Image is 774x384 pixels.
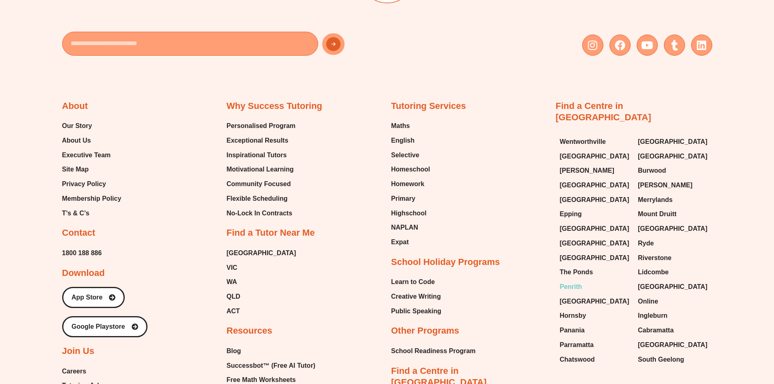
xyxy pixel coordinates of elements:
[227,325,273,337] h2: Resources
[560,324,585,336] span: Panania
[227,149,296,161] a: Inspirational Tutors
[560,223,629,235] span: [GEOGRAPHIC_DATA]
[62,193,121,205] a: Membership Policy
[638,150,708,163] a: [GEOGRAPHIC_DATA]
[62,365,132,377] a: Careers
[62,207,121,219] a: T’s & C’s
[638,339,707,351] span: [GEOGRAPHIC_DATA]
[638,194,672,206] span: Merrylands
[227,305,296,317] a: ACT
[560,223,630,235] a: [GEOGRAPHIC_DATA]
[227,178,291,190] span: Community Focused
[391,236,430,248] a: Expat
[227,207,296,219] a: No-Lock In Contracts
[62,178,106,190] span: Privacy Policy
[560,165,630,177] a: [PERSON_NAME]
[560,179,629,191] span: [GEOGRAPHIC_DATA]
[391,120,430,132] a: Maths
[391,149,419,161] span: Selective
[391,305,442,317] a: Public Speaking
[638,223,707,235] span: [GEOGRAPHIC_DATA]
[560,208,582,220] span: Epping
[62,135,91,147] span: About Us
[638,208,708,220] a: Mount Druitt
[227,262,238,274] span: VIC
[391,100,466,112] h2: Tutoring Services
[638,295,658,308] span: Online
[391,149,430,161] a: Selective
[391,276,435,288] span: Learn to Code
[227,193,288,205] span: Flexible Scheduling
[227,227,315,239] h2: Find a Tutor Near Me
[391,193,430,205] a: Primary
[227,120,296,132] a: Personalised Program
[560,179,630,191] a: [GEOGRAPHIC_DATA]
[560,281,630,293] a: Penrith
[638,136,707,148] span: [GEOGRAPHIC_DATA]
[638,194,708,206] a: Merrylands
[62,316,147,337] a: Google Playstore
[638,339,708,351] a: [GEOGRAPHIC_DATA]
[62,227,95,239] h2: Contact
[391,291,442,303] a: Creative Writing
[391,236,409,248] span: Expat
[560,266,630,278] a: The Ponds
[391,345,476,357] a: School Readiness Program
[227,135,288,147] span: Exceptional Results
[560,194,630,206] a: [GEOGRAPHIC_DATA]
[391,276,442,288] a: Learn to Code
[227,291,241,303] span: QLD
[391,178,425,190] span: Homework
[560,281,582,293] span: Penrith
[560,136,630,148] a: Wentworthville
[639,292,774,384] iframe: Chat Widget
[391,178,430,190] a: Homework
[391,163,430,176] span: Homeschool
[227,276,237,288] span: WA
[62,120,92,132] span: Our Story
[560,266,593,278] span: The Ponds
[560,339,594,351] span: Parramatta
[227,163,294,176] span: Motivational Learning
[62,365,87,377] span: Careers
[560,310,586,322] span: Hornsby
[227,276,296,288] a: WA
[638,179,708,191] a: [PERSON_NAME]
[638,179,692,191] span: [PERSON_NAME]
[227,193,296,205] a: Flexible Scheduling
[391,221,430,234] a: NAPLAN
[391,325,460,337] h2: Other Programs
[227,305,240,317] span: ACT
[638,150,707,163] span: [GEOGRAPHIC_DATA]
[62,163,89,176] span: Site Map
[72,323,125,330] span: Google Playstore
[227,207,293,219] span: No-Lock In Contracts
[391,120,410,132] span: Maths
[638,252,708,264] a: Riverstone
[560,194,629,206] span: [GEOGRAPHIC_DATA]
[391,207,430,219] a: Highschool
[227,345,241,357] span: Blog
[638,324,708,336] a: Cabramatta
[638,252,672,264] span: Riverstone
[638,136,708,148] a: [GEOGRAPHIC_DATA]
[560,252,629,264] span: [GEOGRAPHIC_DATA]
[560,295,630,308] a: [GEOGRAPHIC_DATA]
[560,237,629,249] span: [GEOGRAPHIC_DATA]
[638,266,708,278] a: Lidcombe
[62,247,102,259] a: 1800 188 886
[638,324,674,336] span: Cabramatta
[638,266,669,278] span: Lidcombe
[227,100,323,112] h2: Why Success Tutoring
[638,310,708,322] a: Ingleburn
[638,237,654,249] span: Ryde
[227,163,296,176] a: Motivational Learning
[391,207,427,219] span: Highschool
[62,207,89,219] span: T’s & C’s
[62,178,121,190] a: Privacy Policy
